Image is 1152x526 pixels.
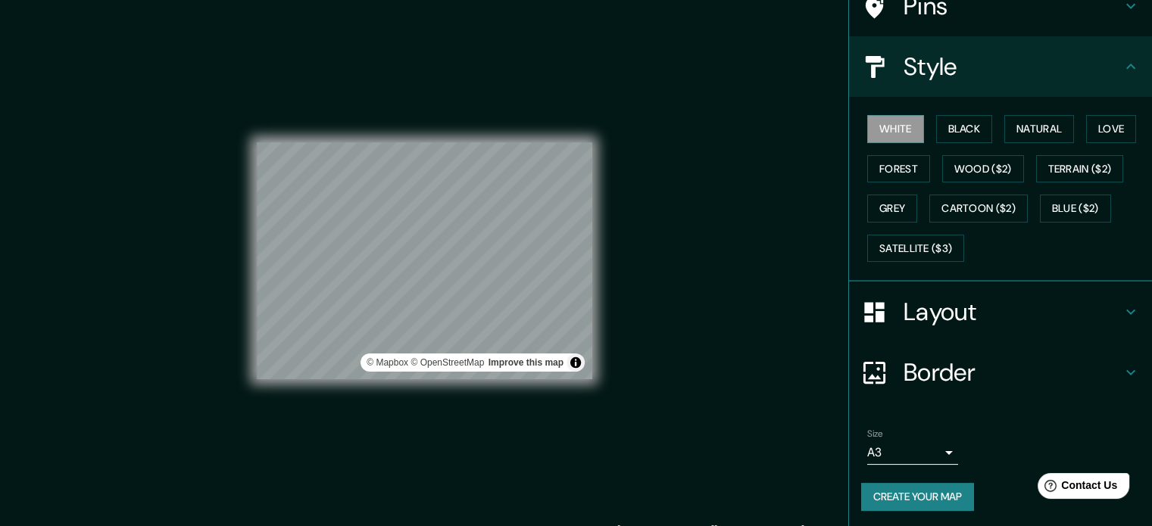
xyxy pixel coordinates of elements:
div: Border [849,342,1152,403]
div: Layout [849,282,1152,342]
button: Black [936,115,993,143]
button: Toggle attribution [567,353,585,372]
a: Map feedback [489,357,564,368]
button: Create your map [861,483,974,511]
h4: Border [904,357,1122,387]
h4: Style [904,51,1122,82]
button: Wood ($2) [942,155,1024,183]
a: Mapbox [367,357,408,368]
button: Love [1086,115,1136,143]
button: Natural [1004,115,1074,143]
div: A3 [867,440,958,465]
button: White [867,115,924,143]
a: OpenStreetMap [411,357,484,368]
button: Forest [867,155,930,183]
iframe: Help widget launcher [1017,467,1135,509]
button: Terrain ($2) [1036,155,1124,183]
button: Cartoon ($2) [929,195,1028,223]
h4: Layout [904,297,1122,327]
button: Satellite ($3) [867,235,964,263]
button: Blue ($2) [1040,195,1111,223]
div: Style [849,36,1152,97]
button: Grey [867,195,917,223]
canvas: Map [257,142,592,379]
label: Size [867,428,883,440]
